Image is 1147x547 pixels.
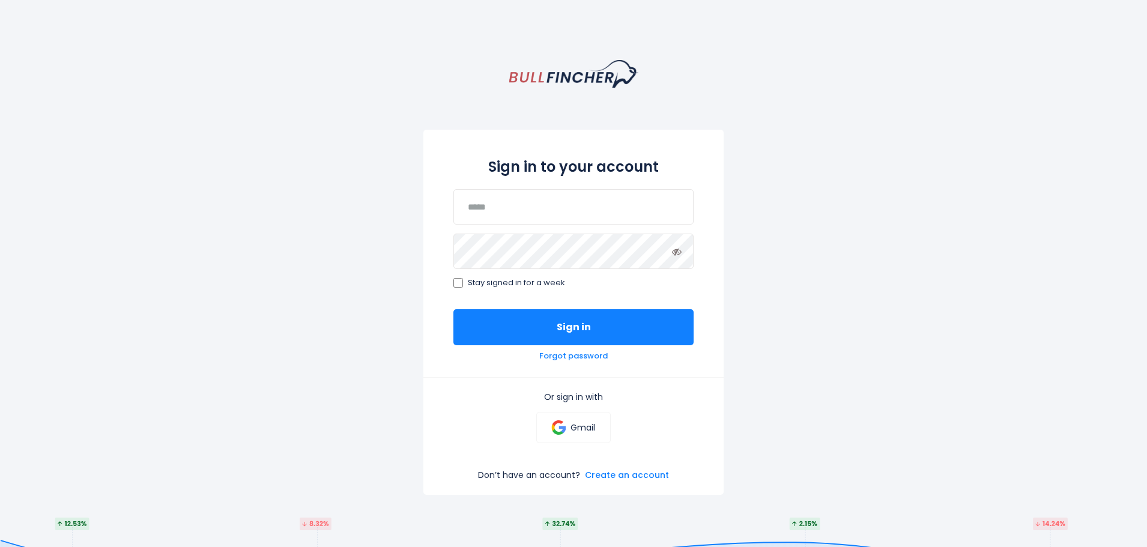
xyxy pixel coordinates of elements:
[536,412,610,443] a: Gmail
[453,391,694,402] p: Or sign in with
[453,278,463,288] input: Stay signed in for a week
[453,309,694,345] button: Sign in
[509,60,638,88] a: homepage
[539,351,608,361] a: Forgot password
[570,422,595,433] p: Gmail
[585,470,669,480] a: Create an account
[453,156,694,177] h2: Sign in to your account
[468,278,565,288] span: Stay signed in for a week
[478,470,580,480] p: Don’t have an account?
